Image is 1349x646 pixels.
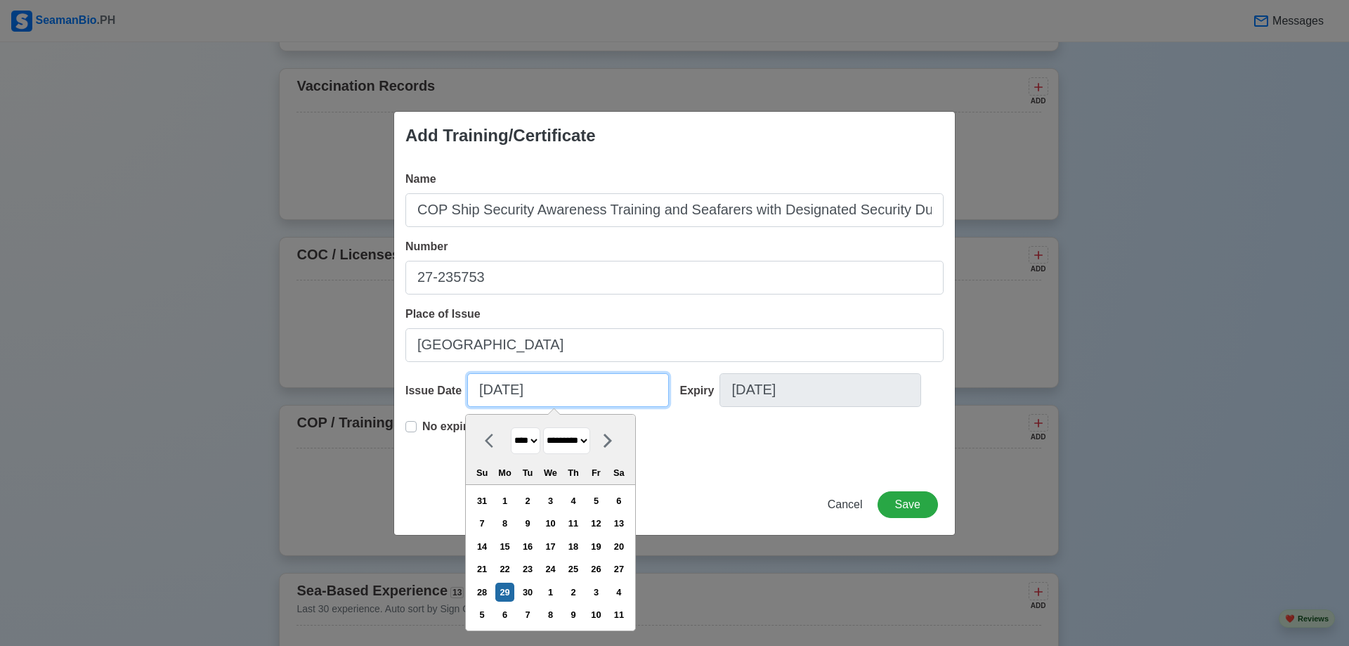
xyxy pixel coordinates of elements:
[541,537,560,556] div: Choose Wednesday, September 17th, 2025
[495,537,514,556] div: Choose Monday, September 15th, 2025
[819,491,872,518] button: Cancel
[518,583,537,602] div: Choose Tuesday, September 30th, 2025
[473,560,492,579] div: Choose Sunday, September 21st, 2025
[541,514,560,533] div: Choose Wednesday, September 10th, 2025
[405,240,448,252] span: Number
[587,605,606,624] div: Choose Friday, October 10th, 2025
[563,560,582,579] div: Choose Thursday, September 25th, 2025
[518,605,537,624] div: Choose Tuesday, October 7th, 2025
[563,537,582,556] div: Choose Thursday, September 18th, 2025
[473,514,492,533] div: Choose Sunday, September 7th, 2025
[541,491,560,510] div: Choose Wednesday, September 3rd, 2025
[518,537,537,556] div: Choose Tuesday, September 16th, 2025
[541,463,560,482] div: We
[828,498,863,510] span: Cancel
[587,537,606,556] div: Choose Friday, September 19th, 2025
[518,560,537,579] div: Choose Tuesday, September 23rd, 2025
[587,514,606,533] div: Choose Friday, September 12th, 2025
[473,491,492,510] div: Choose Sunday, August 31st, 2025
[405,173,436,185] span: Name
[518,463,537,482] div: Tu
[473,605,492,624] div: Choose Sunday, October 5th, 2025
[878,491,938,518] button: Save
[609,463,628,482] div: Sa
[422,418,474,435] p: No expiry
[473,537,492,556] div: Choose Sunday, September 14th, 2025
[609,560,628,579] div: Choose Saturday, September 27th, 2025
[495,583,514,602] div: Choose Monday, September 29th, 2025
[405,328,944,362] input: Ex: Cebu City
[405,308,481,320] span: Place of Issue
[609,537,628,556] div: Choose Saturday, September 20th, 2025
[405,193,944,227] input: Ex: COP Medical First Aid (VI/4)
[541,605,560,624] div: Choose Wednesday, October 8th, 2025
[563,583,582,602] div: Choose Thursday, October 2nd, 2025
[563,491,582,510] div: Choose Thursday, September 4th, 2025
[587,491,606,510] div: Choose Friday, September 5th, 2025
[609,605,628,624] div: Choose Saturday, October 11th, 2025
[473,463,492,482] div: Su
[405,382,467,399] div: Issue Date
[587,560,606,579] div: Choose Friday, September 26th, 2025
[541,583,560,602] div: Choose Wednesday, October 1st, 2025
[473,583,492,602] div: Choose Sunday, September 28th, 2025
[405,261,944,295] input: Ex: COP1234567890W or NA
[563,463,582,482] div: Th
[405,123,596,148] div: Add Training/Certificate
[495,605,514,624] div: Choose Monday, October 6th, 2025
[680,382,720,399] div: Expiry
[563,514,582,533] div: Choose Thursday, September 11th, 2025
[587,463,606,482] div: Fr
[587,583,606,602] div: Choose Friday, October 3rd, 2025
[609,491,628,510] div: Choose Saturday, September 6th, 2025
[518,514,537,533] div: Choose Tuesday, September 9th, 2025
[470,489,630,626] div: month 2025-09
[609,514,628,533] div: Choose Saturday, September 13th, 2025
[609,583,628,602] div: Choose Saturday, October 4th, 2025
[563,605,582,624] div: Choose Thursday, October 9th, 2025
[495,560,514,579] div: Choose Monday, September 22nd, 2025
[495,514,514,533] div: Choose Monday, September 8th, 2025
[495,463,514,482] div: Mo
[518,491,537,510] div: Choose Tuesday, September 2nd, 2025
[541,560,560,579] div: Choose Wednesday, September 24th, 2025
[495,491,514,510] div: Choose Monday, September 1st, 2025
